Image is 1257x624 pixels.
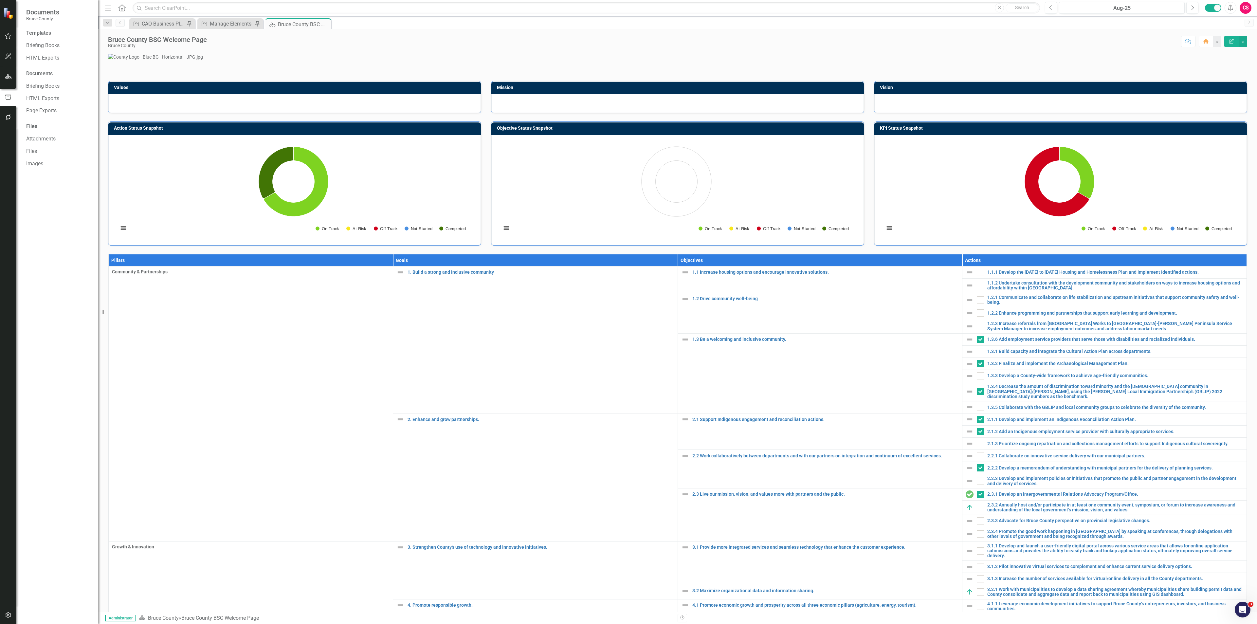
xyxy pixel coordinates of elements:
img: Not Defined [966,428,974,435]
a: Briefing Books [26,83,92,90]
h3: Vision [880,85,1244,90]
img: Not Defined [966,348,974,356]
div: » [139,615,673,622]
a: 3.2.1 Work with municipalities to develop a data sharing agreement whereby municipalities share b... [987,587,1243,597]
path: Off Track, 2. [1025,147,1089,216]
td: Double-Click to Edit Right Click for Context Menu [393,266,678,413]
button: Show Completed [1205,226,1232,231]
button: View chart menu, Chart [885,224,894,233]
td: Double-Click to Edit Right Click for Context Menu [678,488,962,541]
td: Double-Click to Edit Right Click for Context Menu [393,541,678,599]
span: Administrator [105,615,136,621]
img: Not Defined [966,477,974,485]
img: Not Defined [966,282,974,289]
a: 2.2.2 Develop a memorandum of understanding with municipal partners for the delivery of planning ... [987,466,1243,470]
td: Double-Click to Edit Right Click for Context Menu [962,573,1247,585]
img: Not Defined [966,440,974,448]
a: 1.2.2 Enhance programming and partnerships that support early learning and development. [987,311,1243,316]
button: Show Not Started [788,226,815,231]
span: Community & Partnerships [112,268,390,275]
td: Double-Click to Edit Right Click for Context Menu [678,413,962,450]
img: Not Defined [966,530,974,538]
path: Not Started , 0. [263,192,275,199]
span: 3 [1248,602,1253,607]
div: Bruce County BSC Welcome Page [278,20,329,28]
td: Double-Click to Edit Right Click for Context Menu [962,358,1247,370]
button: Show Off Track [374,226,397,231]
a: Manage Elements [199,20,253,28]
img: Not Defined [966,268,974,276]
button: Show On Track [316,226,339,231]
button: Search [1006,3,1038,12]
td: Double-Click to Edit Right Click for Context Menu [962,293,1247,307]
a: 1.1 Increase housing options and encourage innovative solutions. [692,270,959,275]
td: Double-Click to Edit Right Click for Context Menu [962,541,1247,560]
img: Not Defined [681,336,689,343]
img: Not Defined [966,296,974,304]
td: Double-Click to Edit Right Click for Context Menu [962,266,1247,278]
img: Not Defined [966,464,974,472]
a: 2.1.1 Develop and implement an Indigenous Reconciliation Action Plan. [987,417,1243,422]
td: Double-Click to Edit Right Click for Context Menu [962,527,1247,541]
img: On Track [966,504,974,511]
div: Manage Elements [210,20,253,28]
td: Double-Click to Edit Right Click for Context Menu [962,370,1247,382]
td: Double-Click to Edit Right Click for Context Menu [962,515,1247,527]
div: Bruce County [108,43,207,48]
a: 4.1 Promote economic growth and prosperity across all three economic pillars (agriculture, energy... [692,603,959,608]
a: 2.2 Work collaboratively between departments and with our partners on integration and continuum o... [692,453,959,458]
td: Double-Click to Edit Right Click for Context Menu [678,541,962,585]
button: View chart menu, Chart [119,224,128,233]
iframe: Intercom live chat [1235,602,1250,617]
button: Show Completed [439,226,466,231]
img: Complete [966,490,974,498]
td: Double-Click to Edit Right Click for Context Menu [962,501,1247,515]
img: ClearPoint Strategy [3,7,15,19]
button: Show At Risk [729,226,749,231]
a: 2.2.1 Collaborate on innovative service delivery with our municipal partners. [987,453,1243,458]
td: Double-Click to Edit [109,266,393,541]
div: Aug-25 [1061,4,1182,12]
a: Bruce County [148,615,179,621]
img: Not Defined [966,336,974,343]
a: 2. Enhance and grow partnerships. [408,417,674,422]
img: Not Defined [681,490,689,498]
a: 1.3.1 Build capacity and integrate the Cultural Action Plan across departments. [987,349,1243,354]
img: Not Defined [966,322,974,330]
td: Double-Click to Edit Right Click for Context Menu [962,346,1247,358]
text: Not Started [1177,227,1198,231]
td: Double-Click to Edit Right Click for Context Menu [962,426,1247,438]
button: Show Off Track [1112,226,1136,231]
div: Chart. Highcharts interactive chart. [115,140,474,238]
a: 2.3 Live our mission, vision, and values more with partners and the public. [692,492,959,497]
td: Double-Click to Edit Right Click for Context Menu [962,401,1247,413]
h3: Mission [497,85,861,90]
div: Chart. Highcharts interactive chart. [498,140,857,238]
svg: Interactive chart [115,140,472,238]
td: Double-Click to Edit Right Click for Context Menu [962,278,1247,293]
img: Not Defined [966,547,974,555]
text: Not Started [411,227,432,231]
a: 1.3.5 Collaborate with the GBLIP and local community groups to celebrate the diversity of the com... [987,405,1243,410]
img: Not Defined [396,543,404,551]
button: CS [1240,2,1251,14]
h3: KPI Status Snapshot [880,126,1244,131]
td: Double-Click to Edit Right Click for Context Menu [393,413,678,541]
small: Bruce County [26,16,59,21]
td: Double-Click to Edit Right Click for Context Menu [962,488,1247,501]
a: 2.1.3 Prioritize ongoing repatriation and collections management efforts to support Indigenous cu... [987,441,1243,446]
button: Show On Track [699,226,722,231]
img: Not Defined [966,388,974,395]
a: 2.3.4 Promote the good work happening in [GEOGRAPHIC_DATA] by speaking at conferences, through de... [987,529,1243,539]
span: Documents [26,8,59,16]
div: CAO Business Plan Initiatives [142,20,185,28]
td: Double-Click to Edit Right Click for Context Menu [962,462,1247,474]
a: 1.3.6 Add employment service providers that serve those with disabilities and racialized individu... [987,337,1243,342]
a: Attachments [26,135,92,143]
td: Double-Click to Edit Right Click for Context Menu [962,319,1247,334]
img: Not Defined [966,360,974,368]
img: Not Defined [396,415,404,423]
h3: Objective Status Snapshot [497,126,861,131]
a: 2.3.3 Advocate for Bruce County perspective on provincial legislative changes. [987,518,1243,523]
a: 1.2 Drive community well-being [692,296,959,301]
